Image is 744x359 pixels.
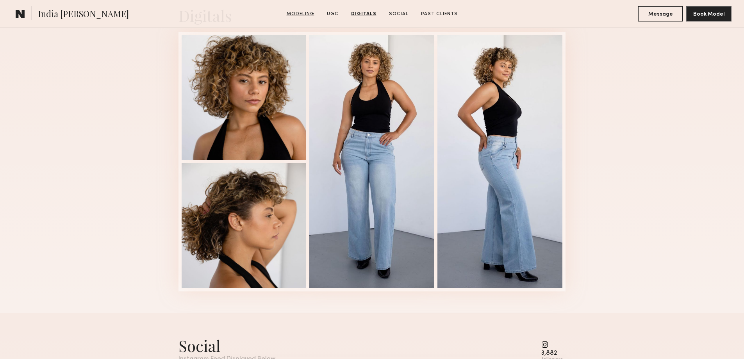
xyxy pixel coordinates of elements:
a: Digitals [348,11,380,18]
div: 3,882 [541,350,563,356]
a: Social [386,11,412,18]
div: Social [178,335,275,356]
span: India [PERSON_NAME] [38,8,129,21]
button: Message [638,6,683,21]
a: Past Clients [418,11,461,18]
a: Modeling [284,11,318,18]
a: UGC [324,11,342,18]
a: Book Model [686,10,732,17]
button: Book Model [686,6,732,21]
